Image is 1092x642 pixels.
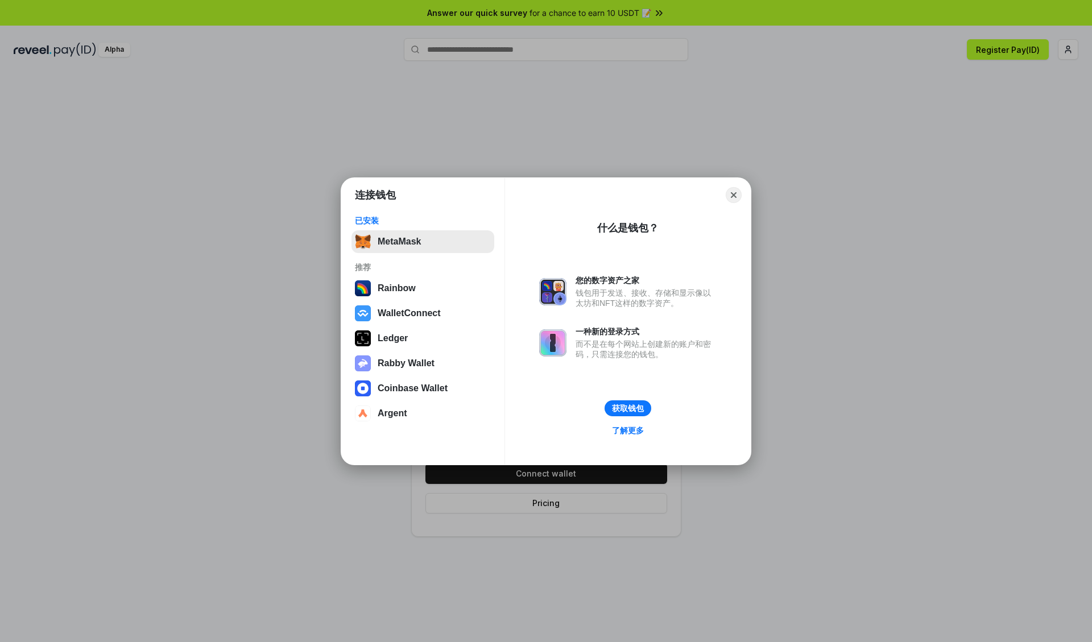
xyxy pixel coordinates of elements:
[378,358,435,368] div: Rabby Wallet
[355,234,371,250] img: svg+xml,%3Csvg%20fill%3D%22none%22%20height%3D%2233%22%20viewBox%3D%220%200%2035%2033%22%20width%...
[351,402,494,425] button: Argent
[355,188,396,202] h1: 连接钱包
[351,230,494,253] button: MetaMask
[355,305,371,321] img: svg+xml,%3Csvg%20width%3D%2228%22%20height%3D%2228%22%20viewBox%3D%220%200%2028%2028%22%20fill%3D...
[378,383,448,394] div: Coinbase Wallet
[576,339,717,359] div: 而不是在每个网站上创建新的账户和密码，只需连接您的钱包。
[351,277,494,300] button: Rainbow
[351,377,494,400] button: Coinbase Wallet
[355,262,491,272] div: 推荐
[597,221,659,235] div: 什么是钱包？
[378,283,416,293] div: Rainbow
[576,288,717,308] div: 钱包用于发送、接收、存储和显示像以太坊和NFT这样的数字资产。
[355,355,371,371] img: svg+xml,%3Csvg%20xmlns%3D%22http%3A%2F%2Fwww.w3.org%2F2000%2Fsvg%22%20fill%3D%22none%22%20viewBox...
[539,278,566,305] img: svg+xml,%3Csvg%20xmlns%3D%22http%3A%2F%2Fwww.w3.org%2F2000%2Fsvg%22%20fill%3D%22none%22%20viewBox...
[378,237,421,247] div: MetaMask
[539,329,566,357] img: svg+xml,%3Csvg%20xmlns%3D%22http%3A%2F%2Fwww.w3.org%2F2000%2Fsvg%22%20fill%3D%22none%22%20viewBox...
[612,403,644,413] div: 获取钱包
[378,308,441,318] div: WalletConnect
[355,330,371,346] img: svg+xml,%3Csvg%20xmlns%3D%22http%3A%2F%2Fwww.w3.org%2F2000%2Fsvg%22%20width%3D%2228%22%20height%3...
[726,187,742,203] button: Close
[605,400,651,416] button: 获取钱包
[576,326,717,337] div: 一种新的登录方式
[612,425,644,436] div: 了解更多
[605,423,651,438] a: 了解更多
[378,408,407,419] div: Argent
[351,302,494,325] button: WalletConnect
[355,405,371,421] img: svg+xml,%3Csvg%20width%3D%2228%22%20height%3D%2228%22%20viewBox%3D%220%200%2028%2028%22%20fill%3D...
[355,280,371,296] img: svg+xml,%3Csvg%20width%3D%22120%22%20height%3D%22120%22%20viewBox%3D%220%200%20120%20120%22%20fil...
[351,327,494,350] button: Ledger
[355,380,371,396] img: svg+xml,%3Csvg%20width%3D%2228%22%20height%3D%2228%22%20viewBox%3D%220%200%2028%2028%22%20fill%3D...
[355,216,491,226] div: 已安装
[576,275,717,285] div: 您的数字资产之家
[378,333,408,343] div: Ledger
[351,352,494,375] button: Rabby Wallet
